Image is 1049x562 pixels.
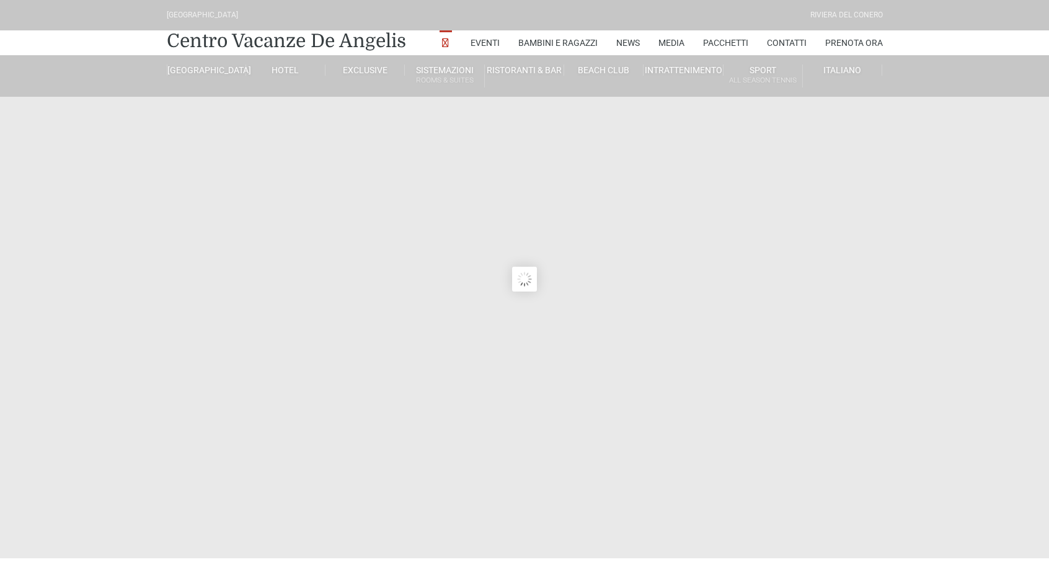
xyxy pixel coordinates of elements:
[405,74,484,86] small: Rooms & Suites
[703,30,748,55] a: Pacchetti
[167,65,246,76] a: [GEOGRAPHIC_DATA]
[167,29,406,53] a: Centro Vacanze De Angelis
[518,30,598,55] a: Bambini e Ragazzi
[767,30,807,55] a: Contatti
[658,30,684,55] a: Media
[825,30,883,55] a: Prenota Ora
[810,9,883,21] div: Riviera Del Conero
[485,65,564,76] a: Ristoranti & Bar
[471,30,500,55] a: Eventi
[644,65,723,76] a: Intrattenimento
[616,30,640,55] a: News
[564,65,644,76] a: Beach Club
[405,65,484,87] a: SistemazioniRooms & Suites
[803,65,882,76] a: Italiano
[724,65,803,87] a: SportAll Season Tennis
[167,9,238,21] div: [GEOGRAPHIC_DATA]
[325,65,405,76] a: Exclusive
[246,65,325,76] a: Hotel
[823,65,861,75] span: Italiano
[724,74,802,86] small: All Season Tennis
